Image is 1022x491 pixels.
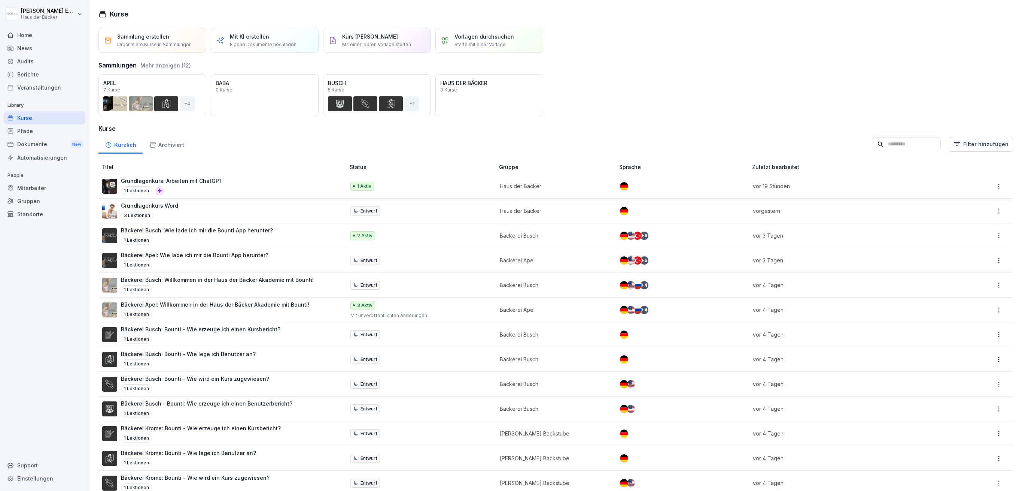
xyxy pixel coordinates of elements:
[4,472,85,485] a: Einstellungen
[350,163,496,171] p: Status
[230,33,269,40] p: Mit KI erstellen
[500,256,607,264] p: Bäckerei Apel
[102,253,117,268] img: s78w77shk91l4aeybtorc9h7.png
[4,111,85,124] div: Kurse
[121,310,152,319] p: 1 Lektionen
[180,96,195,111] div: + 4
[361,381,377,388] p: Entwurf
[753,430,938,437] p: vor 4 Tagen
[121,424,281,432] p: Bäckerei Krome: Bounti - Wie erzeuge ich einen Kursbericht?
[4,124,85,138] div: Pfade
[361,406,377,412] p: Entwurf
[361,430,377,437] p: Entwurf
[102,179,117,194] img: ecp4orrzlge4giq03hqh59ml.png
[4,195,85,208] div: Gruppen
[500,232,607,240] p: Bäckerei Busch
[121,285,152,294] p: 1 Lektionen
[620,207,628,215] img: de.svg
[101,163,347,171] p: Titel
[640,232,648,240] div: + 6
[4,208,85,221] a: Standorte
[633,232,642,240] img: tr.svg
[640,306,648,314] div: + 4
[103,88,120,92] p: 7 Kurse
[98,124,1013,133] h3: Kurse
[216,88,232,92] p: 0 Kurse
[328,88,344,92] p: 5 Kurse
[620,331,628,339] img: de.svg
[500,380,607,388] p: Bäckerei Busch
[117,33,169,40] p: Sammlung erstellen
[753,380,938,388] p: vor 4 Tagen
[121,301,309,308] p: Bäckerei Apel: Willkommen in der Haus der Bäcker Akademie mit Bounti!
[4,181,85,195] a: Mitarbeiter
[121,226,273,234] p: Bäckerei Busch: Wie lade ich mir die Bounti App herunter?
[4,81,85,94] a: Veranstaltungen
[620,306,628,314] img: de.svg
[4,459,85,472] div: Support
[627,281,635,289] img: us.svg
[323,74,431,116] a: BUSCH5 Kurse+2
[753,479,938,487] p: vor 4 Tagen
[499,163,616,171] p: Gruppe
[500,207,607,215] p: Haus der Bäcker
[454,41,506,48] p: Starte mit einer Vorlage
[949,137,1013,152] button: Filter hinzufügen
[342,33,398,40] p: Kurs [PERSON_NAME]
[753,256,938,264] p: vor 3 Tagen
[4,68,85,81] a: Berichte
[753,454,938,462] p: vor 4 Tagen
[121,350,256,358] p: Bäckerei Busch: Bounti - Wie lege ich Benutzer an?
[404,96,419,111] div: + 2
[361,282,377,289] p: Entwurf
[102,278,117,293] img: q9sahz27cr80k0viuyzdhycv.png
[627,232,635,240] img: us.svg
[627,479,635,487] img: us.svg
[753,232,938,240] p: vor 3 Tagen
[753,182,938,190] p: vor 19 Stunden
[102,377,117,392] img: pkjk7b66iy5o0dy6bqgs99sq.png
[627,256,635,265] img: us.svg
[620,182,628,190] img: de.svg
[121,409,152,418] p: 1 Lektionen
[4,42,85,55] a: News
[361,208,377,214] p: Entwurf
[121,251,268,259] p: Bäckerei Apel: Wie lade ich mir die Bounti App herunter?
[620,380,628,388] img: de.svg
[216,79,314,87] p: BABA
[619,163,749,171] p: Sprache
[121,236,152,245] p: 1 Lektionen
[4,138,85,151] a: DokumenteNew
[4,138,85,151] div: Dokumente
[4,99,85,111] p: Library
[4,55,85,68] a: Audits
[4,169,85,181] p: People
[102,401,117,416] img: h0ir0warzjvm1vzjfykkf11s.png
[633,306,642,314] img: ru.svg
[143,135,191,154] a: Archiviert
[102,204,117,219] img: qd5wkxyhqr8mhll453q1ftfp.png
[4,28,85,42] a: Home
[70,140,83,149] div: New
[342,41,411,48] p: Mit einer leeren Vorlage starten
[620,232,628,240] img: de.svg
[4,151,85,164] a: Automatisierungen
[121,458,152,467] p: 1 Lektionen
[500,430,607,437] p: [PERSON_NAME] Backstube
[357,183,371,190] p: 1 Aktiv
[620,256,628,265] img: de.svg
[500,182,607,190] p: Haus der Bäcker
[361,356,377,363] p: Entwurf
[350,312,487,319] p: Mit unveröffentlichten Änderungen
[103,79,201,87] p: APEL
[627,405,635,413] img: us.svg
[440,88,457,92] p: 0 Kurse
[110,9,128,19] h1: Kurse
[620,281,628,289] img: de.svg
[21,15,76,20] p: Haus der Bäcker
[357,232,372,239] p: 2 Aktiv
